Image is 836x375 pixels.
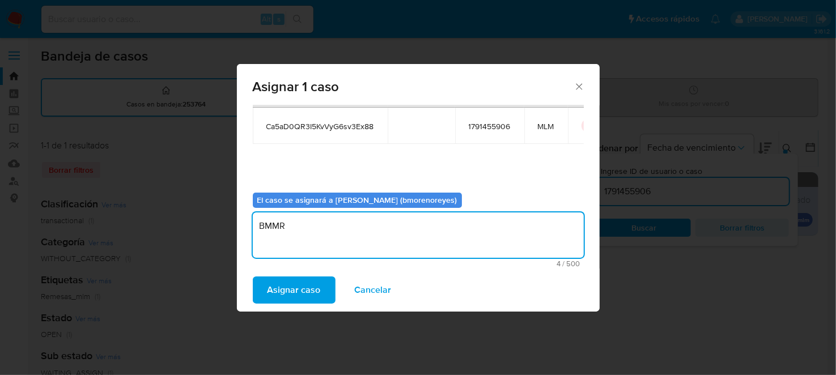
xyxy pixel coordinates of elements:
[469,121,511,131] span: 1791455906
[582,119,595,133] button: icon-button
[266,121,374,131] span: Ca5aD0QR3I5KvVyG6sv3Ex88
[253,212,584,258] textarea: BMMR
[355,278,392,302] span: Cancelar
[237,64,600,312] div: assign-modal
[268,278,321,302] span: Asignar caso
[538,121,554,131] span: MLM
[256,260,580,267] span: Máximo 500 caracteres
[340,276,406,304] button: Cancelar
[253,80,574,93] span: Asignar 1 caso
[253,276,336,304] button: Asignar caso
[574,81,584,91] button: Cerrar ventana
[257,194,457,206] b: El caso se asignará a [PERSON_NAME] (bmorenoreyes)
